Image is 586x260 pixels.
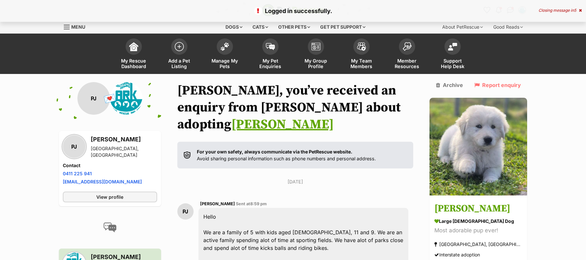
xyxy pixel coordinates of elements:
div: Good Reads [489,21,527,34]
span: 8:59 pm [250,201,267,206]
img: member-resources-icon-8e73f808a243e03378d46382f2149f9095a855e16c252ad45f914b54edf8863c.svg [402,42,412,51]
p: [DATE] [177,178,414,185]
div: PJ [177,203,194,220]
img: dashboard-icon-eb2f2d2d3e046f16d808141f083e7271f6b2e854fb5c12c21221c1fb7104beca.svg [129,42,138,51]
span: My Team Members [347,58,376,69]
div: PJ [63,135,86,158]
a: My Team Members [339,35,384,74]
img: Larry [429,98,527,195]
span: Member Resources [392,58,422,69]
a: Add a Pet Listing [157,35,202,74]
a: [EMAIL_ADDRESS][DOMAIN_NAME] [63,179,142,184]
h3: [PERSON_NAME] [434,202,522,216]
a: Support Help Desk [430,35,475,74]
a: 0411 225 941 [63,171,92,176]
span: Manage My Pets [210,58,239,69]
a: My Rescue Dashboard [111,35,157,74]
a: Report enquiry [474,82,521,88]
img: Southern Downs ARK profile pic [110,82,143,115]
span: [PERSON_NAME] [200,201,235,206]
img: group-profile-icon-3fa3cf56718a62981997c0bc7e787c4b2cf8bcc04b72c1350f741eb67cf2f40e.svg [311,43,320,51]
img: pet-enquiries-icon-7e3ad2cf08bfb03b45e93fb7055b45f3efa6380592205ae92323e6603595dc1f.svg [266,43,275,50]
span: Sent at [236,201,267,206]
span: Menu [71,24,85,30]
img: manage-my-pets-icon-02211641906a0b7f246fdf0571729dbe1e7629f14944591b6c1af311fb30b64b.svg [220,42,229,51]
div: Cats [248,21,273,34]
span: 5 [574,8,576,13]
div: Most adorable pup ever! [434,226,522,235]
a: View profile [63,192,157,202]
div: [GEOGRAPHIC_DATA], [GEOGRAPHIC_DATA] [91,145,157,158]
div: PJ [77,82,110,115]
span: Support Help Desk [438,58,467,69]
a: My Group Profile [293,35,339,74]
p: Avoid sharing personal information such as phone numbers and personal address. [197,148,376,162]
h3: [PERSON_NAME] [91,135,157,144]
div: [GEOGRAPHIC_DATA], [GEOGRAPHIC_DATA] [434,240,522,249]
div: large [DEMOGRAPHIC_DATA] Dog [434,218,522,225]
a: [PERSON_NAME] [231,116,334,133]
h4: Contact [63,162,157,169]
a: My Pet Enquiries [248,35,293,74]
a: Archive [436,82,463,88]
img: team-members-icon-5396bd8760b3fe7c0b43da4ab00e1e3bb1a5d9ba89233759b79545d2d3fc5d0d.svg [357,42,366,51]
span: Add a Pet Listing [165,58,194,69]
span: View profile [96,194,123,200]
span: My Group Profile [301,58,331,69]
div: Dogs [221,21,247,34]
span: 💌 [102,92,117,106]
div: Get pet support [316,21,370,34]
img: help-desk-icon-fdf02630f3aa405de69fd3d07c3f3aa587a6932b1a1747fa1d2bba05be0121f9.svg [448,43,457,51]
span: My Pet Enquiries [256,58,285,69]
strong: For your own safety, always communicate via the PetRescue website. [197,149,352,154]
span: My Rescue Dashboard [119,58,148,69]
img: add-pet-listing-icon-0afa8454b4691262ce3f59096e99ab1cd57d4a30225e0717b998d2c9b9846f56.svg [175,42,184,51]
a: Menu [64,21,90,32]
div: Other pets [274,21,315,34]
div: Closing message in [538,8,582,13]
a: Member Resources [384,35,430,74]
a: Manage My Pets [202,35,248,74]
h1: [PERSON_NAME], you’ve received an enquiry from [PERSON_NAME] about adopting [177,82,414,133]
p: Logged in successfully. [7,7,579,15]
div: Interstate adoption [434,251,480,259]
div: About PetRescue [438,21,487,34]
img: conversation-icon-4a6f8262b818ee0b60e3300018af0b2d0b884aa5de6e9bcb8d3d4eeb1a70a7c4.svg [103,223,116,232]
